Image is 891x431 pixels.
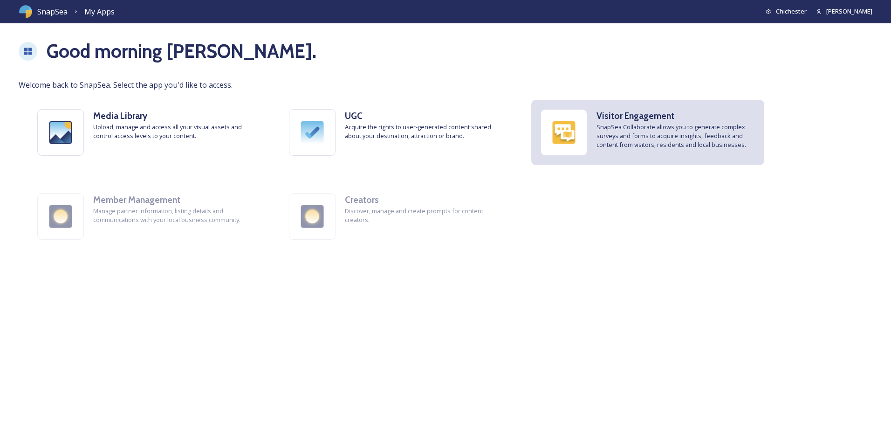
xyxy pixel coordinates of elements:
[289,110,335,155] img: ugc.png
[345,123,503,140] span: Acquire the rights to user-generated content shared about your destination, attraction or brand.
[826,7,872,15] span: [PERSON_NAME]
[93,123,252,140] span: Upload, manage and access all your visual assets and control access levels to your content.
[84,7,115,17] span: My Apps
[19,174,270,258] a: Member ManagementManage partner information, listing details and communications with your local b...
[38,110,83,155] img: media-library.png
[93,207,252,224] span: Manage partner information, listing details and communications with your local business community.
[345,110,363,121] strong: UGC
[596,123,755,150] span: SnapSea Collaborate allows you to generate complex surveys and forms to acquire insights, feedbac...
[93,110,147,121] strong: Media Library
[766,7,807,16] a: Chichester
[345,194,379,205] strong: Creators
[38,194,83,239] img: partners.png
[345,207,503,224] span: Discover, manage and create prompts for content creators.
[19,90,270,174] a: Media LibraryUpload, manage and access all your visual assets and control access levels to your c...
[270,174,522,258] a: CreatorsDiscover, manage and create prompts for content creators.
[270,90,522,174] a: UGCAcquire the rights to user-generated content shared about your destination, attraction or brand.
[19,5,33,19] img: snapsea-logo.png
[596,110,674,121] strong: Visitor Engagement
[19,79,872,90] span: Welcome back to SnapSea. Select the app you'd like to access.
[522,90,774,174] a: Visitor EngagementSnapSea Collaborate allows you to generate complex surveys and forms to acquire...
[807,7,872,16] a: [PERSON_NAME]
[93,194,180,205] strong: Member Management
[289,194,335,239] img: partners.png
[37,6,68,17] span: SnapSea
[84,6,115,18] a: My Apps
[776,7,807,15] span: Chichester
[541,110,587,155] img: collaborate.png
[47,37,316,65] h1: Good morning [PERSON_NAME] .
